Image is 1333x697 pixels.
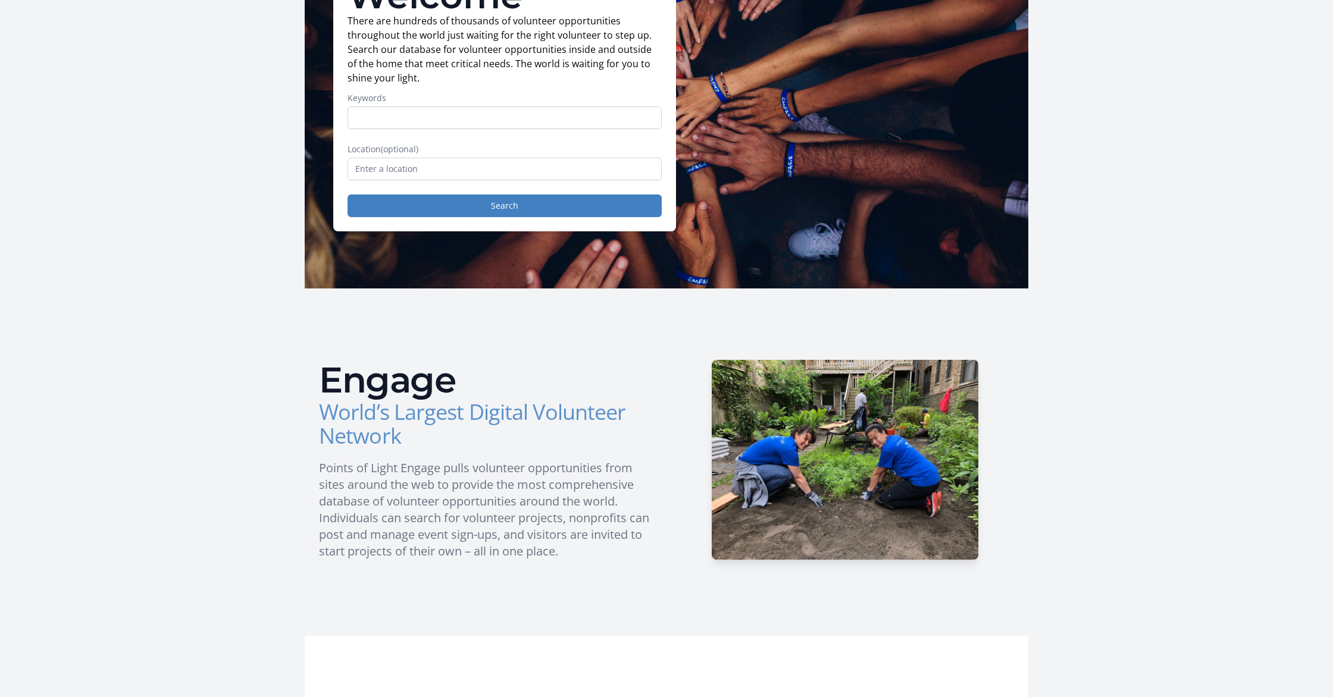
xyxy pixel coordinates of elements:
[348,194,662,217] button: Search
[381,143,418,155] span: (optional)
[348,158,662,180] input: Enter a location
[319,362,657,398] h2: Engage
[319,400,657,448] h3: World’s Largest Digital Volunteer Network
[348,14,662,85] p: There are hundreds of thousands of volunteer opportunities throughout the world just waiting for ...
[348,92,662,104] label: Keywords
[319,460,657,560] p: Points of Light Engage pulls volunteer opportunities from sites around the web to provide the mos...
[712,360,978,560] img: HCSC-H_1.JPG
[348,143,662,155] label: Location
